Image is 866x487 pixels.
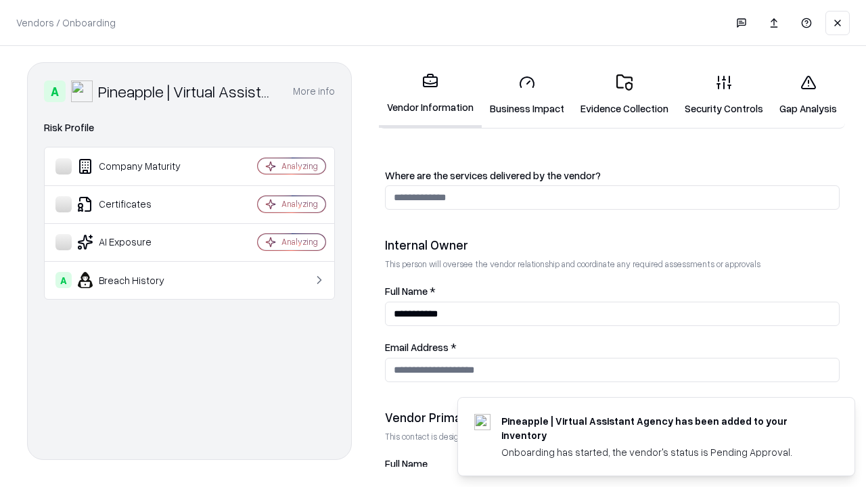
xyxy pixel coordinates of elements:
div: Vendor Primary Contact [385,409,840,425]
div: Onboarding has started, the vendor's status is Pending Approval. [501,445,822,459]
div: Company Maturity [55,158,217,175]
div: Risk Profile [44,120,335,136]
div: A [44,80,66,102]
div: Analyzing [281,160,318,172]
label: Where are the services delivered by the vendor? [385,170,840,181]
div: Pineapple | Virtual Assistant Agency [98,80,277,102]
a: Gap Analysis [771,64,845,126]
a: Business Impact [482,64,572,126]
a: Evidence Collection [572,64,677,126]
img: Pineapple | Virtual Assistant Agency [71,80,93,102]
label: Full Name [385,459,840,469]
p: Vendors / Onboarding [16,16,116,30]
a: Vendor Information [379,62,482,128]
p: This contact is designated to receive the assessment request from Shift [385,431,840,442]
img: trypineapple.com [474,414,491,430]
button: More info [293,79,335,103]
label: Full Name * [385,286,840,296]
div: Analyzing [281,198,318,210]
div: Internal Owner [385,237,840,253]
div: Certificates [55,196,217,212]
div: Analyzing [281,236,318,248]
div: A [55,272,72,288]
p: This person will oversee the vendor relationship and coordinate any required assessments or appro... [385,258,840,270]
div: Breach History [55,272,217,288]
div: Pineapple | Virtual Assistant Agency has been added to your inventory [501,414,822,442]
label: Email Address * [385,342,840,352]
a: Security Controls [677,64,771,126]
div: AI Exposure [55,234,217,250]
